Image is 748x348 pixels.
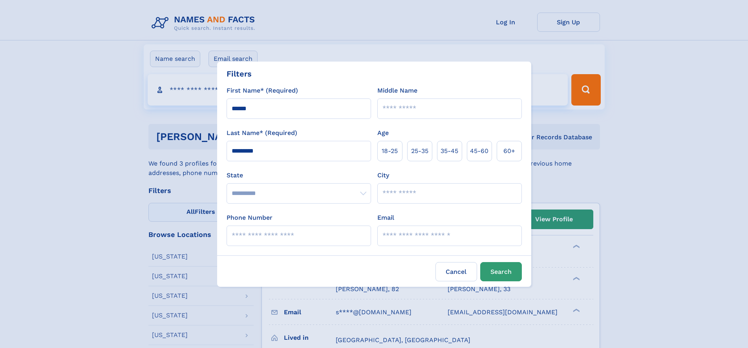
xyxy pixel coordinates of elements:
[435,262,477,281] label: Cancel
[377,171,389,180] label: City
[411,146,428,156] span: 25‑35
[480,262,522,281] button: Search
[227,128,297,138] label: Last Name* (Required)
[227,86,298,95] label: First Name* (Required)
[377,86,417,95] label: Middle Name
[441,146,458,156] span: 35‑45
[227,213,272,222] label: Phone Number
[227,171,371,180] label: State
[377,128,389,138] label: Age
[470,146,488,156] span: 45‑60
[227,68,252,80] div: Filters
[377,213,394,222] label: Email
[503,146,515,156] span: 60+
[382,146,398,156] span: 18‑25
